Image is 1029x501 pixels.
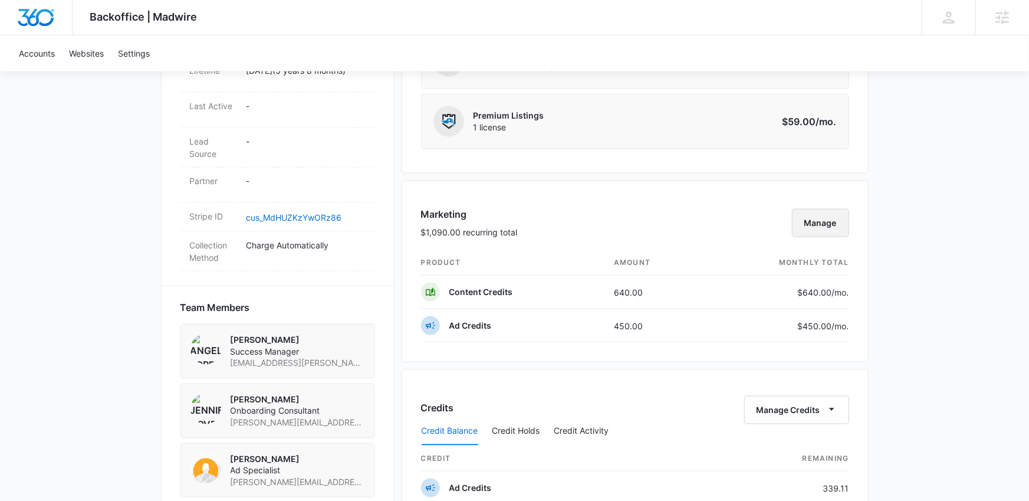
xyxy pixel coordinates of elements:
h3: Marketing [421,207,518,221]
dt: Lead Source [190,135,237,160]
span: Success Manager [231,346,365,358]
p: Ad Credits [449,320,492,332]
th: monthly total [705,250,849,276]
dt: Stripe ID [190,210,237,222]
th: Remaining [724,446,849,471]
div: Partner- [180,168,375,203]
span: /mo. [832,287,849,297]
img: kyl Davis [190,453,221,484]
div: Lead Source- [180,128,375,168]
span: /mo. [816,116,837,127]
span: Onboarding Consultant [231,405,365,417]
a: Accounts [12,35,62,71]
button: Credit Activity [554,417,609,446]
p: $640.00 [794,286,849,299]
span: 1 license [474,122,544,133]
p: [PERSON_NAME] [231,334,365,346]
p: Ad Credits [449,482,492,494]
span: Team Members [180,300,250,315]
a: cus_MdHUZKzYwORz86 [246,212,342,222]
button: Credit Holds [492,417,540,446]
a: Settings [111,35,157,71]
button: Credit Balance [422,417,478,446]
img: Jennifer Cover [190,394,221,424]
dt: Last Active [190,100,237,112]
dt: Collection Method [190,239,237,264]
span: Backoffice | Madwire [90,11,198,23]
p: Charge Automatically [246,239,366,251]
th: credit [421,446,724,471]
button: Manage [792,209,849,237]
button: Manage Credits [744,396,849,424]
h3: Credits [421,401,454,415]
span: [PERSON_NAME][EMAIL_ADDRESS][DOMAIN_NAME] [231,417,365,428]
p: [PERSON_NAME] [231,394,365,405]
p: $1,090.00 recurring total [421,226,518,238]
dt: Partner [190,175,237,187]
td: 450.00 [604,309,705,343]
p: $450.00 [794,320,849,332]
p: - [246,100,366,112]
span: Ad Specialist [231,464,365,476]
div: Lifetime[DATE](5 years 8 months) [180,57,375,93]
span: /mo. [832,321,849,331]
div: Last Active- [180,93,375,128]
p: $59.00 [781,114,837,129]
td: 640.00 [604,276,705,309]
p: - [246,135,366,148]
th: product [421,250,605,276]
img: Angelis Torres [190,334,221,365]
p: [PERSON_NAME] [231,453,365,465]
th: amount [604,250,705,276]
p: Content Credits [449,286,513,298]
div: Stripe IDcus_MdHUZKzYwORz86 [180,203,375,232]
p: - [246,175,366,187]
div: Collection MethodCharge Automatically [180,232,375,271]
p: Premium Listings [474,110,544,122]
span: [EMAIL_ADDRESS][PERSON_NAME][DOMAIN_NAME] [231,357,365,369]
a: Websites [62,35,111,71]
span: [PERSON_NAME][EMAIL_ADDRESS][DOMAIN_NAME] [231,476,365,488]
